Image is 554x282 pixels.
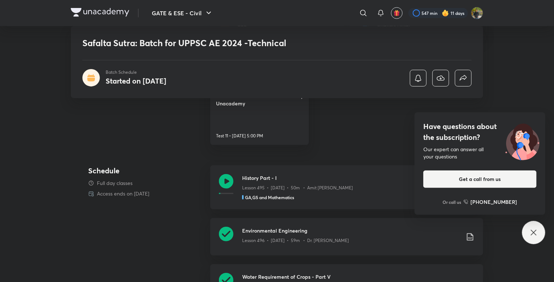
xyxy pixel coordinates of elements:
p: Or call us [443,199,461,205]
p: Access ends on [DATE] [97,190,149,197]
p: Lesson 495 • [DATE] • 50m • Amit [PERSON_NAME] [242,185,353,191]
a: Company Logo [71,8,129,19]
h4: UPPSC AE 2024 Mains Test Series by Unacademy [216,92,303,107]
img: Company Logo [71,8,129,17]
h3: Water Requirement of Crops - Part V [242,273,460,281]
button: GATE & ESE - Civil [147,6,217,20]
h1: Safalta Sutra: Batch for UPPSC AE 2024 -Technical [82,38,367,48]
a: Environmental EngineeringLesson 496 • [DATE] • 59m • Dr. [PERSON_NAME] [210,218,483,264]
h3: History Part - I [242,174,460,182]
button: Get a call from us [423,170,537,188]
a: History Part - ILesson 495 • [DATE] • 50m • Amit [PERSON_NAME]GA,GS and Mathematics [210,165,483,218]
a: UPPSC AE 2024 Mains Test Series by UnacademyTest 11 • [DATE] 5:00 PM [210,83,309,145]
h4: Have questions about the subscription? [423,121,537,143]
div: Our expert can answer all your questions [423,146,537,160]
h6: [PHONE_NUMBER] [471,198,517,206]
img: ttu_illustration_new.svg [500,121,545,160]
h4: Started on [DATE] [106,76,166,86]
h5: GA,GS and Mathematics [245,194,294,201]
img: streak [442,9,449,17]
h4: Schedule [88,165,204,176]
p: Lesson 496 • [DATE] • 59m • Dr. [PERSON_NAME] [242,237,349,244]
img: avatar [394,10,400,16]
h3: Environmental Engineering [242,227,460,234]
p: Batch Schedule [106,69,166,76]
p: Test 11 • [DATE] 5:00 PM [216,133,263,139]
button: avatar [391,7,403,19]
p: Full day classes [97,179,133,187]
h4: Test Series [88,83,152,145]
img: shubham rawat [471,7,483,19]
a: [PHONE_NUMBER] [464,198,517,206]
